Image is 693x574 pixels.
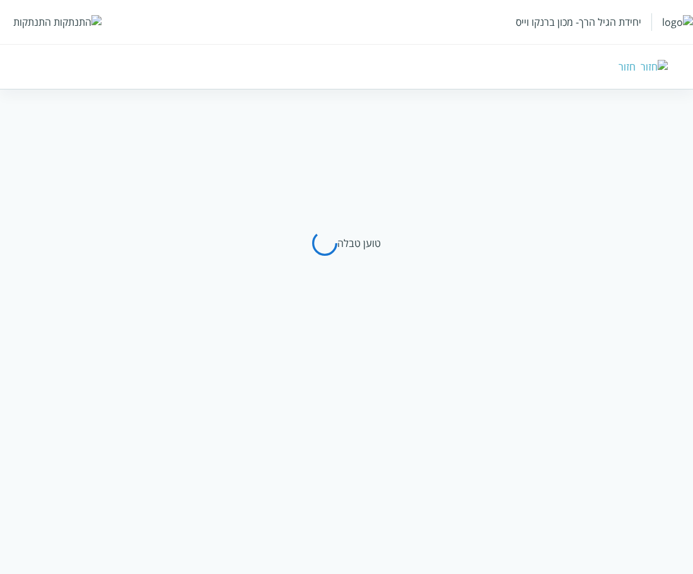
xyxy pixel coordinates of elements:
[13,15,51,29] div: התנתקות
[54,15,102,29] img: התנתקות
[662,15,693,29] img: logo
[516,15,641,29] div: יחידת הגיל הרך- מכון ברנקו וייס
[641,60,668,74] img: חזור
[619,60,636,74] div: חזור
